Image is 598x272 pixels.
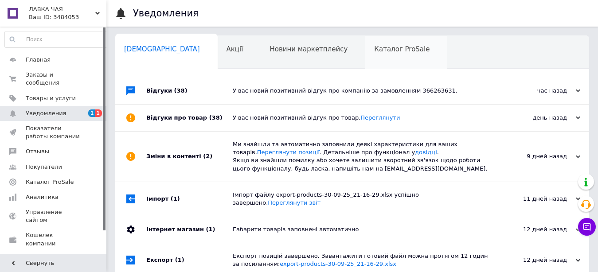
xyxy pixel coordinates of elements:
[492,114,580,122] div: день назад
[268,199,320,206] a: Переглянути звіт
[492,87,580,95] div: час назад
[233,191,492,207] div: Імпорт файлу export-products-30-09-25_21-16-29.xlsx успішно завершено.
[206,226,215,233] span: (1)
[146,182,233,216] div: Імпорт
[26,56,51,64] span: Главная
[26,208,82,224] span: Управление сайтом
[26,109,66,117] span: Уведомления
[26,231,82,247] span: Кошелек компании
[257,149,320,155] a: Переглянути позиції
[209,114,223,121] span: (38)
[280,260,396,267] a: export-products-30-09-25_21-16-29.xlsx
[233,87,492,95] div: У вас новий позитивний відгук про компанію за замовленням 366263631.
[360,114,400,121] a: Переглянути
[174,87,188,94] span: (38)
[95,109,102,117] span: 1
[26,163,62,171] span: Покупатели
[26,178,74,186] span: Каталог ProSale
[233,114,492,122] div: У вас новий позитивний відгук про товар.
[146,105,233,131] div: Відгуки про товар
[124,45,200,53] span: [DEMOGRAPHIC_DATA]
[270,45,348,53] span: Новини маркетплейсу
[492,256,580,264] div: 12 дней назад
[26,94,76,102] span: Товары и услуги
[5,31,109,47] input: Поиск
[88,109,95,117] span: 1
[171,195,180,202] span: (1)
[203,153,212,159] span: (2)
[492,195,580,203] div: 11 дней назад
[26,71,82,87] span: Заказы и сообщения
[133,8,199,19] h1: Уведомления
[374,45,430,53] span: Каталог ProSale
[492,225,580,233] div: 12 дней назад
[578,218,596,236] button: Чат с покупателем
[415,149,437,155] a: довідці
[233,140,492,173] div: Ми знайшли та автоматично заповнили деякі характеристики для ваших товарів. . Детальніше про функ...
[146,132,233,182] div: Зміни в контенті
[233,225,492,233] div: Габарити товарів заповнені автоматично
[29,13,106,21] div: Ваш ID: 3484053
[26,124,82,140] span: Показатели работы компании
[492,152,580,160] div: 9 дней назад
[175,256,184,263] span: (1)
[146,216,233,243] div: Інтернет магазин
[146,78,233,104] div: Відгуки
[29,5,95,13] span: ЛАВКА ЧАЯ
[26,193,59,201] span: Аналитика
[233,252,492,268] div: Експорт позицій завершено. Завантажити готовий файл можна протягом 12 годин за посиланням:
[26,148,49,155] span: Отзывы
[227,45,243,53] span: Акції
